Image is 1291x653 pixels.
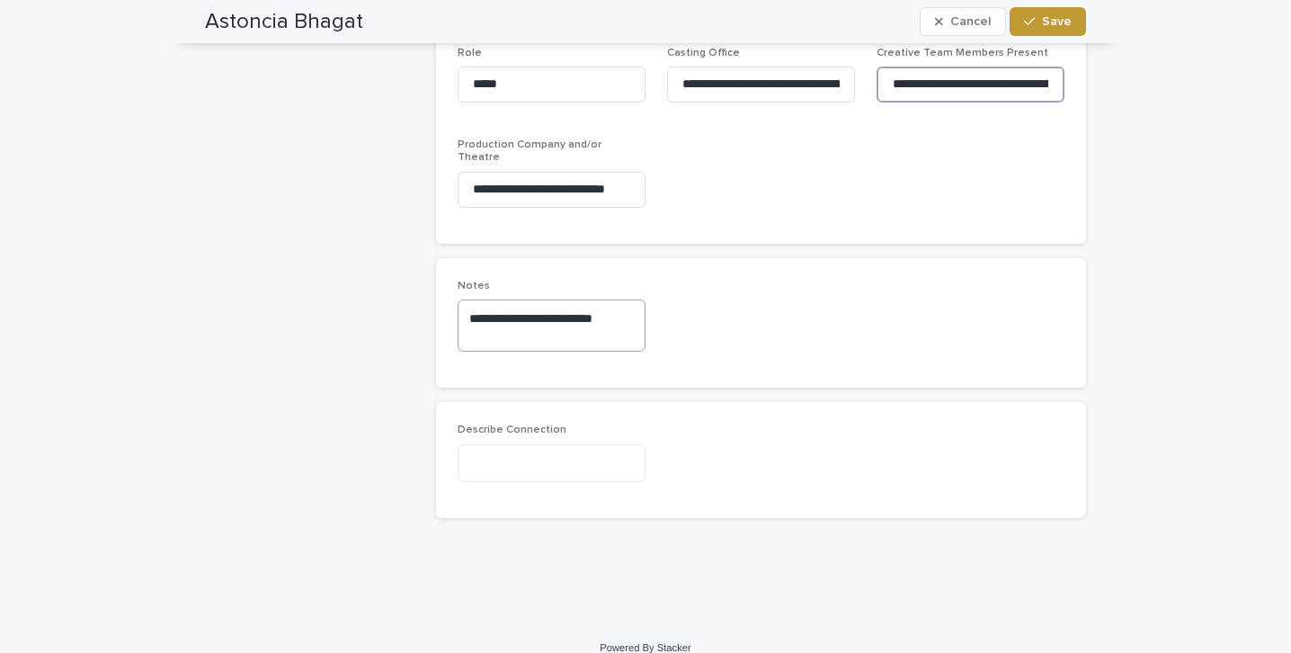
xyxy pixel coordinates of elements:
span: Cancel [950,15,991,28]
button: Cancel [920,7,1006,36]
h2: Astoncia Bhagat [205,9,363,35]
span: Casting Office [667,48,740,58]
button: Save [1010,7,1086,36]
span: Creative Team Members Present [877,48,1048,58]
span: Describe Connection [458,425,566,435]
a: Powered By Stacker [600,642,690,653]
span: Role [458,48,482,58]
span: Production Company and/or Theatre [458,139,601,163]
span: Save [1042,15,1072,28]
span: Notes [458,281,490,291]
